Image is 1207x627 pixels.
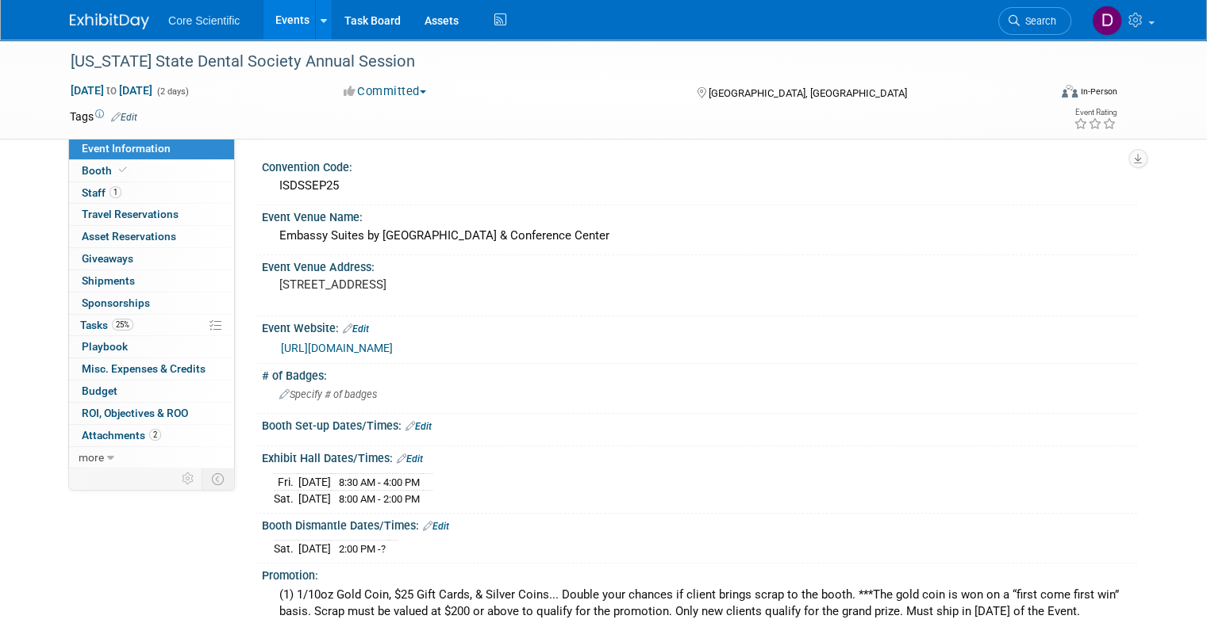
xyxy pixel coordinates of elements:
div: Booth Set-up Dates/Times: [262,414,1137,434]
a: Edit [111,112,137,123]
span: Search [1020,15,1056,27]
span: Specify # of badges [279,388,377,400]
td: [DATE] [298,541,331,557]
span: to [104,84,119,97]
a: Asset Reservations [69,226,234,247]
td: Toggle Event Tabs [202,468,235,489]
div: Event Rating [1074,109,1117,117]
div: (1) 1/10oz Gold Coin, $25 Gift Cards, & Silver Coins... Double your chances if client brings scra... [274,583,1125,625]
span: Attachments [82,429,161,442]
button: Committed [338,83,432,100]
span: Giveaways [82,252,133,265]
a: Edit [397,453,423,465]
div: Convention Code: [262,155,1137,175]
div: In-Person [1080,86,1117,97]
span: Core Scientific [168,14,240,27]
pre: [STREET_ADDRESS] [279,277,609,292]
span: 2:00 PM - [339,543,386,555]
div: [US_STATE] State Dental Society Annual Session [65,48,1028,76]
span: 25% [112,319,133,331]
a: Edit [343,323,369,335]
span: 2 [149,429,161,441]
a: Event Information [69,138,234,159]
span: 1 [110,186,121,198]
a: Playbook [69,336,234,357]
a: Travel Reservations [69,204,234,225]
img: Danielle Wiesemann [1092,6,1122,36]
span: [DATE] [DATE] [70,83,153,97]
a: Attachments2 [69,425,234,446]
span: 8:00 AM - 2:00 PM [339,493,420,505]
img: Format-Inperson.png [1062,85,1078,97]
span: Budget [82,384,117,397]
img: ExhibitDay [70,13,149,29]
span: Tasks [80,319,133,331]
td: [DATE] [298,473,331,491]
a: more [69,447,234,468]
div: Event Venue Address: [262,255,1137,275]
span: Staff [82,186,121,199]
span: [GEOGRAPHIC_DATA], [GEOGRAPHIC_DATA] [709,87,907,99]
div: # of Badges: [262,364,1137,384]
div: Promotion: [262,564,1137,583]
div: ISDSSEP25 [274,174,1125,198]
td: Personalize Event Tab Strip [175,468,202,489]
a: Search [998,7,1071,35]
span: Shipments [82,274,135,287]
div: Embassy Suites by [GEOGRAPHIC_DATA] & Conference Center [274,224,1125,248]
a: Sponsorships [69,292,234,314]
span: more [79,451,104,464]
span: Misc. Expenses & Credits [82,362,206,375]
a: Edit [423,521,449,532]
span: Booth [82,164,130,177]
a: Shipments [69,270,234,292]
a: Budget [69,380,234,402]
td: Tags [70,109,137,124]
span: Event Information [82,142,171,155]
a: Staff1 [69,182,234,204]
span: Playbook [82,340,128,353]
td: Fri. [274,473,298,491]
a: Edit [406,421,432,432]
span: 8:30 AM - 4:00 PM [339,476,420,488]
div: Exhibit Hall Dates/Times: [262,446,1137,467]
a: Misc. Expenses & Credits [69,358,234,380]
div: Event Website: [262,316,1137,337]
td: Sat. [274,541,298,557]
td: [DATE] [298,491,331,507]
div: Booth Dismantle Dates/Times: [262,514,1137,534]
span: Sponsorships [82,296,150,309]
div: Event Venue Name: [262,205,1137,225]
td: Sat. [274,491,298,507]
div: Event Format [963,82,1117,106]
span: ROI, Objectives & ROO [82,407,188,419]
span: ? [381,543,386,555]
span: (2 days) [156,86,189,97]
a: Booth [69,160,234,182]
span: Travel Reservations [82,208,179,220]
a: ROI, Objectives & ROO [69,403,234,424]
span: Asset Reservations [82,230,176,243]
a: Giveaways [69,248,234,270]
a: [URL][DOMAIN_NAME] [281,342,393,354]
i: Booth reservation complete [119,166,127,174]
a: Tasks25% [69,315,234,336]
